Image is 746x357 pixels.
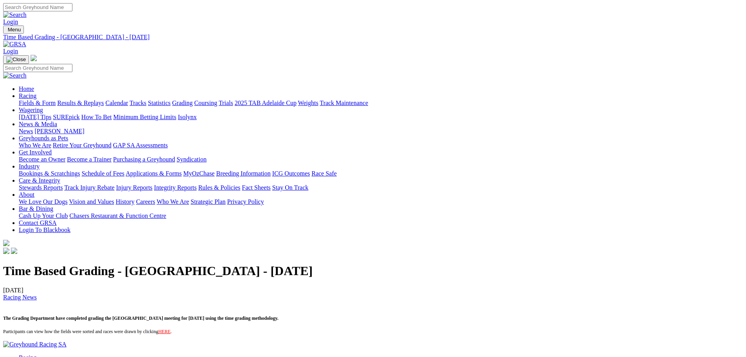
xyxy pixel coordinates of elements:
[19,227,70,233] a: Login To Blackbook
[19,92,36,99] a: Racing
[19,135,68,141] a: Greyhounds as Pets
[3,41,26,48] img: GRSA
[116,198,134,205] a: History
[19,156,743,163] div: Get Involved
[3,264,743,278] h1: Time Based Grading - [GEOGRAPHIC_DATA] - [DATE]
[3,64,72,72] input: Search
[3,240,9,246] img: logo-grsa-white.png
[130,100,146,106] a: Tracks
[3,72,27,79] img: Search
[105,100,128,106] a: Calendar
[11,248,17,254] img: twitter.svg
[272,170,310,177] a: ICG Outcomes
[148,100,171,106] a: Statistics
[235,100,296,106] a: 2025 TAB Adelaide Cup
[19,142,743,149] div: Greyhounds as Pets
[57,100,104,106] a: Results & Replays
[19,212,743,219] div: Bar & Dining
[219,100,233,106] a: Trials
[3,55,29,64] button: Toggle navigation
[69,212,166,219] a: Chasers Restaurant & Function Centre
[3,34,743,41] a: Time Based Grading - [GEOGRAPHIC_DATA] - [DATE]
[19,142,51,149] a: Who We Are
[19,198,67,205] a: We Love Our Dogs
[116,184,152,191] a: Injury Reports
[19,184,743,191] div: Care & Integrity
[19,156,65,163] a: Become an Owner
[183,170,215,177] a: MyOzChase
[19,114,743,121] div: Wagering
[3,3,72,11] input: Search
[81,114,112,120] a: How To Bet
[3,287,37,301] span: [DATE]
[53,114,79,120] a: SUREpick
[19,170,743,177] div: Industry
[216,170,271,177] a: Breeding Information
[53,142,112,149] a: Retire Your Greyhound
[19,121,57,127] a: News & Media
[3,315,278,321] span: The Grading Department have completed grading the [GEOGRAPHIC_DATA] meeting for [DATE] using the ...
[113,114,176,120] a: Minimum Betting Limits
[177,156,206,163] a: Syndication
[198,184,240,191] a: Rules & Policies
[34,128,84,134] a: [PERSON_NAME]
[67,156,112,163] a: Become a Trainer
[19,177,60,184] a: Care & Integrity
[3,25,24,34] button: Toggle navigation
[19,107,43,113] a: Wagering
[227,198,264,205] a: Privacy Policy
[19,184,63,191] a: Stewards Reports
[31,55,37,61] img: logo-grsa-white.png
[3,11,27,18] img: Search
[272,184,308,191] a: Stay On Track
[178,114,197,120] a: Isolynx
[113,142,168,149] a: GAP SA Assessments
[3,18,18,25] a: Login
[154,184,197,191] a: Integrity Reports
[194,100,217,106] a: Coursing
[242,184,271,191] a: Fact Sheets
[3,341,67,348] img: Greyhound Racing SA
[19,191,34,198] a: About
[64,184,114,191] a: Track Injury Rebate
[19,128,33,134] a: News
[19,170,80,177] a: Bookings & Scratchings
[298,100,318,106] a: Weights
[3,248,9,254] img: facebook.svg
[311,170,336,177] a: Race Safe
[172,100,193,106] a: Grading
[19,149,52,156] a: Get Involved
[19,85,34,92] a: Home
[136,198,155,205] a: Careers
[157,198,189,205] a: Who We Are
[69,198,114,205] a: Vision and Values
[19,205,53,212] a: Bar & Dining
[8,27,21,33] span: Menu
[81,170,124,177] a: Schedule of Fees
[19,114,51,120] a: [DATE] Tips
[113,156,175,163] a: Purchasing a Greyhound
[6,56,26,63] img: Close
[191,198,226,205] a: Strategic Plan
[3,329,172,334] span: Participants can view how the fields were sorted and races were drawn by clicking .
[19,163,40,170] a: Industry
[19,212,68,219] a: Cash Up Your Club
[19,198,743,205] div: About
[19,100,56,106] a: Fields & Form
[19,100,743,107] div: Racing
[19,219,56,226] a: Contact GRSA
[158,329,170,334] a: HERE
[19,128,743,135] div: News & Media
[3,48,18,54] a: Login
[3,294,37,301] a: Racing News
[320,100,368,106] a: Track Maintenance
[126,170,182,177] a: Applications & Forms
